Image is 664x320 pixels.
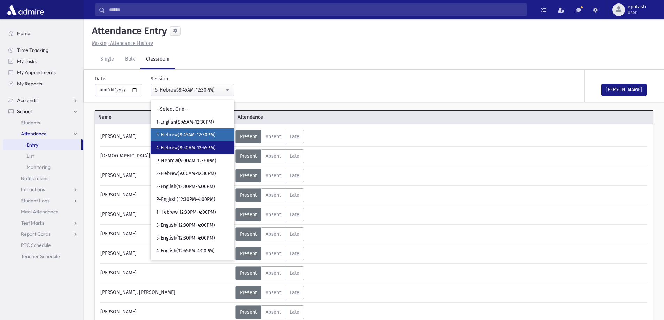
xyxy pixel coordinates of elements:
[3,150,83,162] a: List
[97,247,235,260] div: [PERSON_NAME]
[235,188,304,202] div: AttTypes
[97,169,235,182] div: [PERSON_NAME]
[3,56,83,67] a: My Tasks
[240,134,257,140] span: Present
[235,305,304,319] div: AttTypes
[17,97,37,103] span: Accounts
[156,183,215,190] span: 2-English(12:30PM-4:00PM)
[266,173,281,179] span: Absent
[151,75,168,83] label: Session
[290,134,299,140] span: Late
[97,266,235,280] div: [PERSON_NAME]
[240,270,257,276] span: Present
[3,28,83,39] a: Home
[21,209,59,215] span: Meal Attendance
[156,119,214,126] span: 1-English(8:45AM-12:30PM)
[290,192,299,198] span: Late
[6,3,46,17] img: AdmirePro
[240,212,257,218] span: Present
[156,248,215,255] span: 4-English(12:45PM-4:00PM)
[240,251,257,257] span: Present
[235,130,304,143] div: AttTypes
[21,242,51,248] span: PTC Schedule
[235,247,304,260] div: AttTypes
[266,134,281,140] span: Absent
[266,309,281,315] span: Absent
[3,106,83,117] a: School
[235,266,304,280] div: AttTypes
[3,228,83,240] a: Report Cards
[156,170,216,177] span: 2-Hebrew(9:00AM-12:30PM)
[21,220,45,226] span: Test Marks
[95,75,105,83] label: Date
[156,196,215,203] span: P-English(12:30PM-4:00PM)
[3,117,83,128] a: Students
[266,192,281,198] span: Absent
[601,84,647,96] button: [PERSON_NAME]
[21,119,40,126] span: Students
[156,145,216,151] span: 4-Hebrew(8:50AM-12:45PM)
[3,45,83,56] a: Time Tracking
[17,80,42,87] span: My Reports
[266,153,281,159] span: Absent
[3,217,83,228] a: Test Marks
[97,208,235,221] div: [PERSON_NAME]
[235,286,304,299] div: AttTypes
[97,227,235,241] div: [PERSON_NAME]
[3,95,83,106] a: Accounts
[156,132,216,139] span: 5-Hebrew(8:45AM-12:30PM)
[290,251,299,257] span: Late
[17,30,30,37] span: Home
[3,128,83,139] a: Attendance
[21,186,45,193] span: Infractions
[151,84,234,96] button: 5-Hebrew(8:45AM-12:30PM)
[240,309,257,315] span: Present
[21,175,48,181] span: Notifications
[92,40,153,46] u: Missing Attendance History
[290,309,299,315] span: Late
[3,240,83,251] a: PTC Schedule
[266,212,281,218] span: Absent
[266,270,281,276] span: Absent
[97,188,235,202] div: [PERSON_NAME]
[266,251,281,257] span: Absent
[26,142,38,148] span: Entry
[628,4,646,10] span: epotash
[156,157,216,164] span: P-Hebrew(9:00AM-12:30PM)
[156,222,215,229] span: 3-English(12:30PM-4:00PM)
[17,69,56,76] span: My Appointments
[290,231,299,237] span: Late
[156,235,215,242] span: 5-English(12:30PM-4:00PM)
[89,25,167,37] h5: Attendance Entry
[290,173,299,179] span: Late
[3,251,83,262] a: Teacher Schedule
[3,173,83,184] a: Notifications
[3,67,83,78] a: My Appointments
[240,153,257,159] span: Present
[3,78,83,89] a: My Reports
[97,305,235,319] div: [PERSON_NAME]
[17,58,37,64] span: My Tasks
[290,290,299,296] span: Late
[95,114,234,121] span: Name
[240,192,257,198] span: Present
[95,50,120,69] a: Single
[235,227,304,241] div: AttTypes
[21,197,49,204] span: Student Logs
[156,209,216,216] span: 1-Hebrew(12:30PM-4:00PM)
[21,131,47,137] span: Attendance
[240,231,257,237] span: Present
[3,162,83,173] a: Monitoring
[628,10,646,15] span: User
[290,270,299,276] span: Late
[17,47,48,53] span: Time Tracking
[105,3,527,16] input: Search
[3,139,81,150] a: Entry
[235,169,304,182] div: AttTypes
[3,195,83,206] a: Student Logs
[21,231,51,237] span: Report Cards
[26,164,51,170] span: Monitoring
[97,149,235,163] div: [DEMOGRAPHIC_DATA][PERSON_NAME]
[89,40,153,46] a: Missing Attendance History
[234,114,374,121] span: Attendance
